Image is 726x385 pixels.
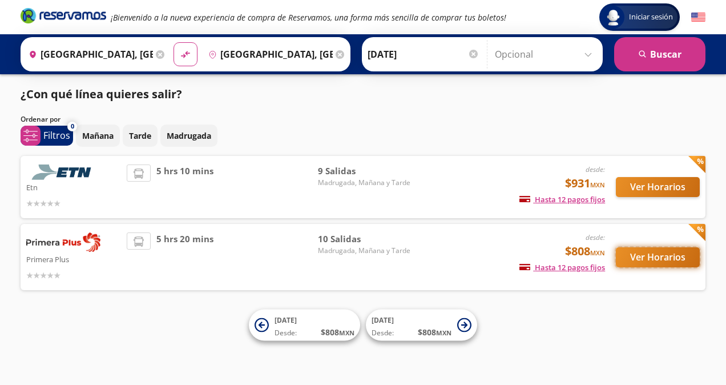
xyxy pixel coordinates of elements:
button: Ver Horarios [616,247,700,267]
span: Hasta 12 pagos fijos [519,262,605,272]
span: Desde: [372,328,394,338]
p: Ordenar por [21,114,61,125]
button: 0Filtros [21,126,73,146]
button: [DATE]Desde:$808MXN [366,310,477,341]
i: Brand Logo [21,7,106,24]
button: Ver Horarios [616,177,700,197]
input: Elegir Fecha [368,40,479,69]
span: Hasta 12 pagos fijos [519,194,605,204]
p: Primera Plus [26,252,121,266]
button: Madrugada [160,125,217,147]
p: Madrugada [167,130,211,142]
img: Etn [26,165,100,180]
button: English [691,10,705,25]
span: [DATE] [372,315,394,325]
input: Buscar Destino [204,40,333,69]
p: Filtros [43,129,70,142]
span: Madrugada, Mañana y Tarde [318,178,410,188]
em: desde: [586,165,605,174]
button: Buscar [614,37,705,71]
span: 0 [71,122,74,131]
input: Opcional [495,40,597,69]
a: Brand Logo [21,7,106,27]
input: Buscar Origen [24,40,153,69]
span: $931 [565,175,605,192]
span: Iniciar sesión [624,11,677,23]
em: desde: [586,232,605,242]
button: Mañana [76,125,120,147]
small: MXN [339,328,354,337]
span: $808 [565,243,605,260]
p: Etn [26,180,121,194]
span: 9 Salidas [318,165,410,178]
p: Mañana [82,130,114,142]
p: Tarde [129,130,151,142]
span: [DATE] [275,315,297,325]
span: Madrugada, Mañana y Tarde [318,246,410,256]
img: Primera Plus [26,232,100,252]
span: Desde: [275,328,297,338]
span: 10 Salidas [318,232,410,246]
small: MXN [590,248,605,257]
small: MXN [590,181,605,189]
button: Tarde [123,125,158,147]
span: 5 hrs 20 mins [156,232,213,282]
small: MXN [436,328,451,337]
p: ¿Con qué línea quieres salir? [21,86,182,103]
span: $ 808 [418,326,451,338]
em: ¡Bienvenido a la nueva experiencia de compra de Reservamos, una forma más sencilla de comprar tus... [111,12,506,23]
button: [DATE]Desde:$808MXN [249,310,360,341]
span: $ 808 [321,326,354,338]
span: 5 hrs 10 mins [156,165,213,210]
